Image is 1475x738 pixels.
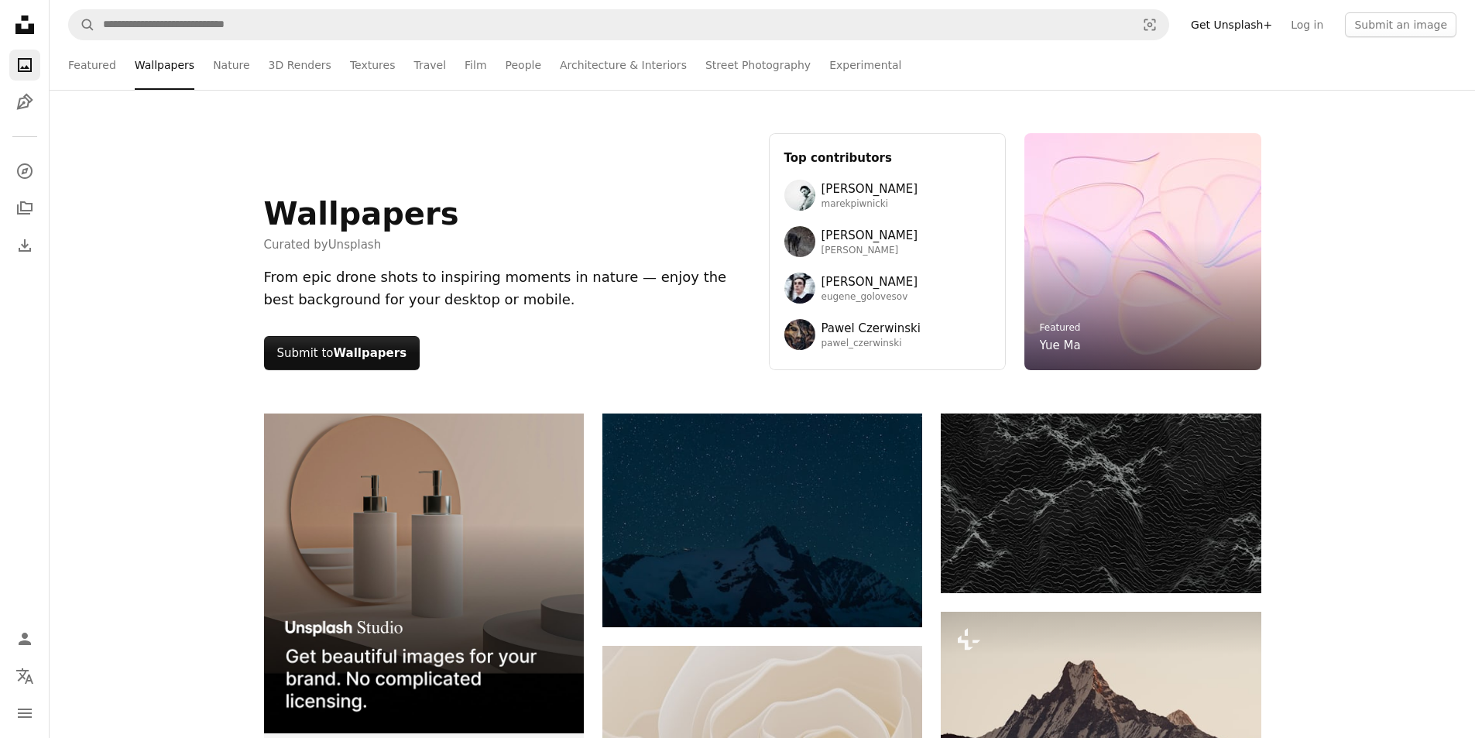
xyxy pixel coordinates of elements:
[822,180,918,198] span: [PERSON_NAME]
[784,226,990,257] a: Avatar of user Wolfgang Hasselmann[PERSON_NAME][PERSON_NAME]
[68,9,1169,40] form: Find visuals sitewide
[1040,336,1081,355] a: Yue Ma
[784,273,815,304] img: Avatar of user Eugene Golovesov
[822,319,921,338] span: Pawel Czerwinski
[822,198,918,211] span: marekpiwnicki
[69,10,95,39] button: Search Unsplash
[328,238,382,252] a: Unsplash
[822,338,921,350] span: pawel_czerwinski
[822,273,918,291] span: [PERSON_NAME]
[822,245,918,257] span: [PERSON_NAME]
[784,149,990,167] h3: Top contributors
[350,40,396,90] a: Textures
[9,50,40,81] a: Photos
[334,346,407,360] strong: Wallpapers
[705,40,811,90] a: Street Photography
[68,40,116,90] a: Featured
[213,40,249,90] a: Nature
[9,9,40,43] a: Home — Unsplash
[829,40,901,90] a: Experimental
[784,180,990,211] a: Avatar of user Marek Piwnicki[PERSON_NAME]marekpiwnicki
[264,195,459,232] h1: Wallpapers
[9,230,40,261] a: Download History
[784,180,815,211] img: Avatar of user Marek Piwnicki
[941,496,1261,510] a: Abstract dark landscape with textured mountain peaks.
[413,40,446,90] a: Travel
[264,235,459,254] span: Curated by
[602,414,922,627] img: Snowy mountain peak under a starry night sky
[822,291,918,304] span: eugene_golovesov
[1281,12,1333,37] a: Log in
[9,156,40,187] a: Explore
[1131,10,1168,39] button: Visual search
[784,319,815,350] img: Avatar of user Pawel Czerwinski
[1040,322,1081,333] a: Featured
[1182,12,1281,37] a: Get Unsplash+
[465,40,486,90] a: Film
[264,336,420,370] button: Submit toWallpapers
[506,40,542,90] a: People
[264,414,584,733] img: file-1715714113747-b8b0561c490eimage
[9,623,40,654] a: Log in / Sign up
[1345,12,1456,37] button: Submit an image
[9,193,40,224] a: Collections
[560,40,687,90] a: Architecture & Interiors
[269,40,331,90] a: 3D Renders
[784,273,990,304] a: Avatar of user Eugene Golovesov[PERSON_NAME]eugene_golovesov
[784,226,815,257] img: Avatar of user Wolfgang Hasselmann
[264,266,750,311] div: From epic drone shots to inspiring moments in nature — enjoy the best background for your desktop...
[941,711,1261,725] a: the top of a mountain is silhouetted against a gray sky
[9,661,40,692] button: Language
[9,698,40,729] button: Menu
[941,414,1261,593] img: Abstract dark landscape with textured mountain peaks.
[784,319,990,350] a: Avatar of user Pawel CzerwinskiPawel Czerwinskipawel_czerwinski
[602,513,922,527] a: Snowy mountain peak under a starry night sky
[822,226,918,245] span: [PERSON_NAME]
[9,87,40,118] a: Illustrations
